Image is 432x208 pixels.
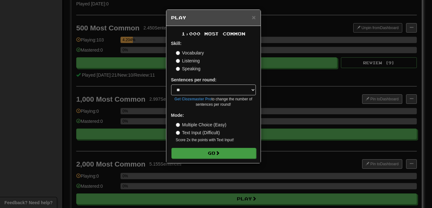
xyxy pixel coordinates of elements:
label: Multiple Choice (Easy) [176,122,226,128]
input: Text Input (Difficult) [176,131,180,135]
button: Go [171,148,256,159]
label: Vocabulary [176,50,204,56]
input: Speaking [176,67,180,71]
input: Multiple Choice (Easy) [176,123,180,127]
input: Listening [176,59,180,63]
label: Text Input (Difficult) [176,129,220,136]
label: Sentences per round: [171,77,217,83]
strong: Skill: [171,41,182,46]
a: Get Clozemaster Pro [175,97,212,101]
span: × [252,14,256,21]
label: Listening [176,58,200,64]
small: Score 2x the points with Text Input ! [176,137,256,143]
input: Vocabulary [176,51,180,55]
h5: Play [171,15,256,21]
button: Close [252,14,256,21]
small: to change the number of sentences per round! [171,97,256,107]
label: Speaking [176,66,201,72]
span: 1,000 Most Common [182,31,245,36]
strong: Mode: [171,113,184,118]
